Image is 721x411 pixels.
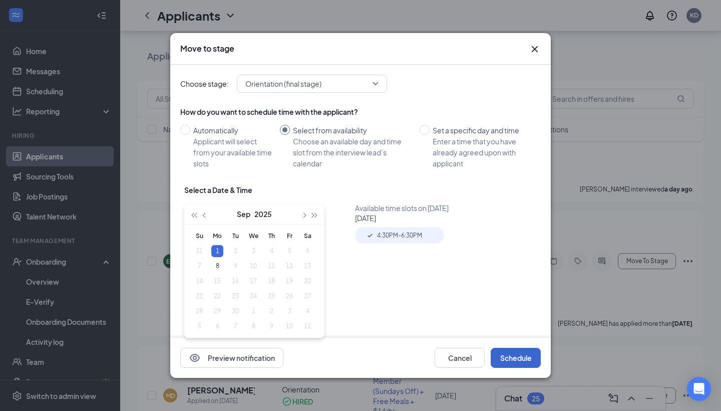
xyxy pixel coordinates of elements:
button: Close [529,43,541,55]
span: Orientation (final stage) [245,76,321,91]
button: 2025 [254,204,272,224]
td: 2025-09-01 [208,244,226,259]
th: Mo [208,229,226,244]
div: Enter a time that you have already agreed upon with applicant [433,136,533,169]
h3: Move to stage [180,43,234,54]
div: [DATE] [355,213,545,223]
svg: Checkmark [366,232,374,240]
div: Set a specific day and time [433,125,533,136]
div: 1 [211,245,223,257]
button: Sep [237,204,250,224]
th: We [244,229,262,244]
th: Fr [280,229,298,244]
svg: Eye [189,352,201,364]
div: Open Intercom Messenger [687,377,711,401]
div: Select from availability [293,125,412,136]
th: Sa [298,229,316,244]
div: Choose an available day and time slot from the interview lead’s calendar [293,136,412,169]
th: Su [190,229,208,244]
div: Automatically [193,125,272,136]
td: 2025-09-08 [208,259,226,274]
svg: Cross [529,43,541,55]
button: Cancel [435,348,485,368]
button: EyePreview notification [180,348,283,368]
th: Tu [226,229,244,244]
button: Schedule [491,348,541,368]
span: Choose stage: [180,78,229,89]
div: Available time slots on [DATE] [355,203,545,213]
div: Applicant will select from your available time slots [193,136,272,169]
div: Select a Date & Time [184,185,252,195]
div: How do you want to schedule time with the applicant? [180,107,541,117]
th: Th [262,229,280,244]
div: 4:30PM - 6:30PM [355,227,444,244]
div: 8 [211,260,223,272]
